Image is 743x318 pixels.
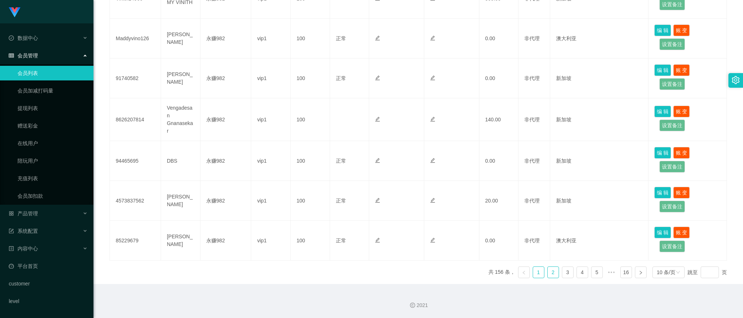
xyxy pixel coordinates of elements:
button: 账 变 [673,187,690,198]
i: 图标: profile [9,246,14,251]
li: 向后 5 页 [606,266,617,278]
span: 数据中心 [9,35,38,41]
i: 图标: edit [430,117,435,122]
button: 账 变 [673,64,690,76]
button: 账 变 [673,106,690,117]
a: 图标: dashboard平台首页 [9,259,88,273]
td: [PERSON_NAME] [161,221,200,261]
td: Maddyvino126 [110,19,161,58]
button: 设置备注 [659,241,685,252]
td: 20.00 [479,181,519,221]
td: [PERSON_NAME] [161,181,200,221]
td: Vengadesan Gnanasekar [161,98,200,141]
td: vip1 [251,98,291,141]
a: customer [9,276,88,291]
td: 0.00 [479,141,519,181]
button: 设置备注 [659,120,685,131]
a: 16 [621,267,632,278]
i: 图标: edit [430,75,435,80]
button: 编 辑 [654,227,671,238]
li: 2 [547,266,559,278]
i: 图标: edit [375,158,380,163]
li: 共 156 条， [489,266,515,278]
a: 充值列表 [18,171,88,186]
i: 图标: edit [375,75,380,80]
td: 85229679 [110,221,161,261]
span: 非代理 [524,75,540,81]
td: 澳大利亚 [550,19,648,58]
td: 永赚982 [200,141,252,181]
a: 5 [591,267,602,278]
div: 2021 [99,302,737,309]
a: 3 [562,267,573,278]
td: 0.00 [479,221,519,261]
span: 正常 [336,198,346,204]
i: 图标: table [9,53,14,58]
a: 2 [548,267,559,278]
button: 编 辑 [654,64,671,76]
td: 永赚982 [200,19,252,58]
i: 图标: copyright [410,303,415,308]
td: 新加坡 [550,98,648,141]
td: 新加坡 [550,141,648,181]
a: 会员加减打码量 [18,83,88,98]
td: 永赚982 [200,98,252,141]
td: 91740582 [110,58,161,98]
td: 新加坡 [550,58,648,98]
i: 图标: edit [375,198,380,203]
span: 非代理 [524,35,540,41]
td: 澳大利亚 [550,221,648,261]
button: 设置备注 [659,161,685,173]
button: 账 变 [673,227,690,238]
td: vip1 [251,19,291,58]
span: 正常 [336,158,346,164]
button: 设置备注 [659,201,685,212]
li: 4 [577,266,588,278]
td: vip1 [251,141,291,181]
a: 提现列表 [18,101,88,116]
td: 100 [291,141,330,181]
i: 图标: right [639,270,643,275]
td: 94465695 [110,141,161,181]
li: 3 [562,266,574,278]
td: 永赚982 [200,181,252,221]
button: 设置备注 [659,78,685,90]
td: vip1 [251,221,291,261]
span: 非代理 [524,238,540,243]
td: 0.00 [479,19,519,58]
span: 正常 [336,75,346,81]
li: 5 [591,266,603,278]
td: 新加坡 [550,181,648,221]
i: 图标: edit [430,198,435,203]
a: 4 [577,267,588,278]
td: 100 [291,181,330,221]
span: 非代理 [524,158,540,164]
i: 图标: edit [430,158,435,163]
i: 图标: setting [732,76,740,84]
span: ••• [606,266,617,278]
td: vip1 [251,181,291,221]
img: logo.9652507e.png [9,7,20,18]
i: 图标: edit [375,238,380,243]
i: 图标: form [9,228,14,234]
td: DBS [161,141,200,181]
i: 图标: edit [430,35,435,41]
div: 10 条/页 [657,267,675,278]
i: 图标: edit [430,238,435,243]
button: 账 变 [673,147,690,159]
span: 非代理 [524,117,540,122]
a: level [9,294,88,308]
span: 会员管理 [9,53,38,58]
td: [PERSON_NAME] [161,58,200,98]
td: 100 [291,98,330,141]
span: 正常 [336,238,346,243]
span: 非代理 [524,198,540,204]
a: 会员列表 [18,66,88,80]
td: 0.00 [479,58,519,98]
span: 产品管理 [9,211,38,216]
td: 140.00 [479,98,519,141]
i: 图标: edit [375,35,380,41]
td: [PERSON_NAME] [161,19,200,58]
a: 赠送彩金 [18,118,88,133]
button: 编 辑 [654,147,671,159]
